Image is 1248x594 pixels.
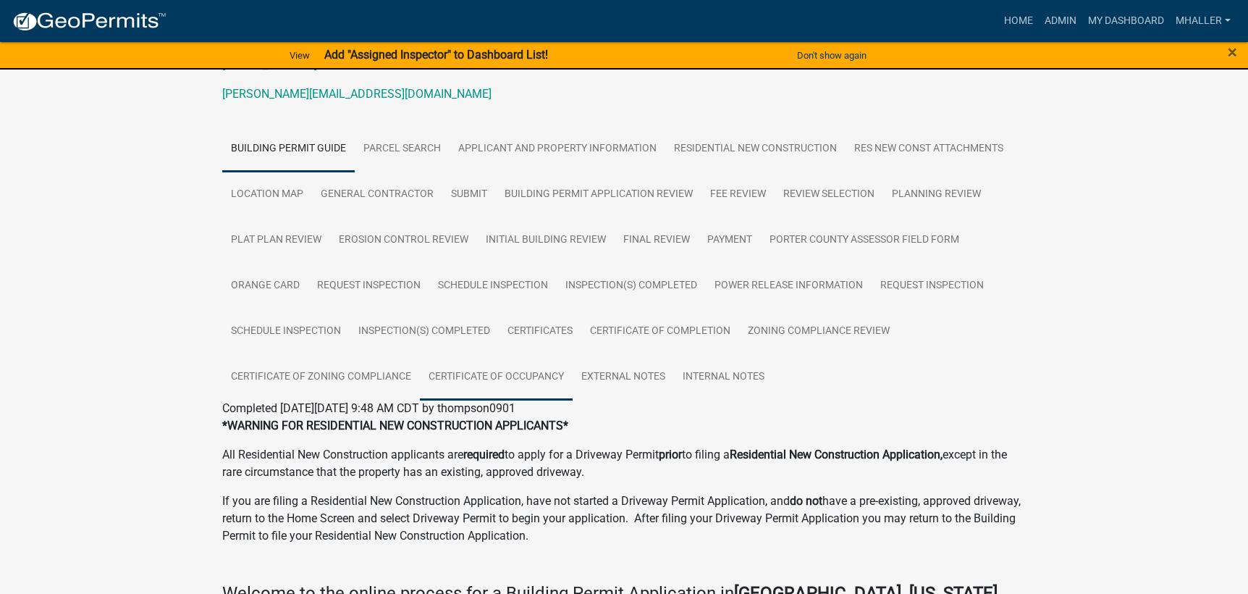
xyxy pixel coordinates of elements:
[615,217,699,264] a: Final Review
[674,354,773,401] a: Internal Notes
[790,494,822,508] strong: do not
[739,309,898,355] a: Zoning Compliance Review
[442,172,496,218] a: Submit
[699,217,761,264] a: Payment
[420,354,573,401] a: Certificate of Occupancy
[1228,42,1237,62] span: ×
[222,446,1026,481] p: All Residential New Construction applicants are to apply for a Driveway Permit to filing a except...
[846,126,1012,172] a: Res New Const Attachments
[1170,7,1236,35] a: mhaller
[573,354,674,401] a: External Notes
[350,309,499,355] a: Inspection(s) Completed
[499,309,581,355] a: Certificates
[312,172,442,218] a: General Contractor
[222,401,515,415] span: Completed [DATE][DATE] 9:48 AM CDT by thompson0901
[222,309,350,355] a: Schedule Inspection
[872,263,992,309] a: Request Inspection
[665,126,846,172] a: Residential New Construction
[222,126,355,172] a: Building Permit Guide
[222,217,330,264] a: Plat Plan Review
[775,172,883,218] a: Review Selection
[706,263,872,309] a: Power Release Information
[429,263,557,309] a: Schedule Inspection
[450,126,665,172] a: Applicant and Property Information
[1039,7,1082,35] a: Admin
[284,43,316,67] a: View
[581,309,739,355] a: Certificate of Completion
[496,172,701,218] a: Building Permit Application Review
[222,493,1026,545] p: If you are filing a Residential New Construction Application, have not started a Driveway Permit ...
[1082,7,1170,35] a: My Dashboard
[355,126,450,172] a: Parcel search
[659,448,682,461] strong: prior
[222,354,420,401] a: Certificate of Zoning Compliance
[222,419,568,432] strong: *WARNING FOR RESIDENTIAL NEW CONSTRUCTION APPLICANTS*
[1228,43,1237,61] button: Close
[998,7,1039,35] a: Home
[701,172,775,218] a: Fee Review
[477,217,615,264] a: Initial Building Review
[330,217,477,264] a: Erosion Control Review
[883,172,990,218] a: Planning Review
[730,448,943,461] strong: Residential New Construction Application,
[222,172,312,218] a: Location Map
[761,217,968,264] a: Porter County Assessor Field Form
[557,263,706,309] a: Inspection(s) Completed
[463,448,505,461] strong: required
[324,48,548,62] strong: Add "Assigned Inspector" to Dashboard List!
[222,263,308,309] a: Orange Card
[308,263,429,309] a: Request Inspection
[791,43,872,67] button: Don't show again
[222,87,492,101] a: [PERSON_NAME][EMAIL_ADDRESS][DOMAIN_NAME]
